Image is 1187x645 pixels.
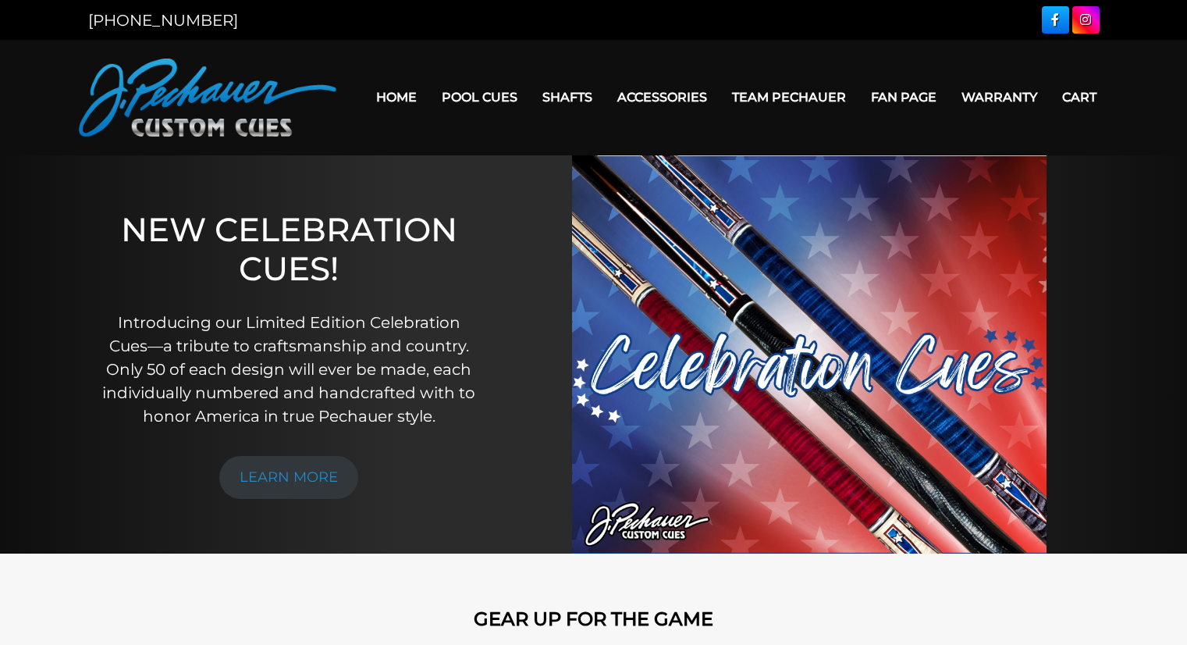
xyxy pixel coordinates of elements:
a: [PHONE_NUMBER] [88,11,238,30]
a: LEARN MORE [219,456,358,499]
strong: GEAR UP FOR THE GAME [474,608,713,630]
a: Fan Page [858,77,949,117]
p: Introducing our Limited Edition Celebration Cues—a tribute to craftsmanship and country. Only 50 ... [97,311,481,428]
a: Team Pechauer [720,77,858,117]
h1: NEW CELEBRATION CUES! [97,210,481,289]
a: Home [364,77,429,117]
a: Warranty [949,77,1050,117]
a: Pool Cues [429,77,530,117]
img: Pechauer Custom Cues [79,59,336,137]
a: Shafts [530,77,605,117]
a: Cart [1050,77,1109,117]
a: Accessories [605,77,720,117]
